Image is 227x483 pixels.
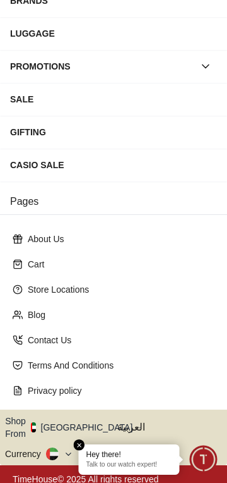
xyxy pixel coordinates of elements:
div: CASIO SALE [10,154,217,176]
p: Contact Us [28,334,209,346]
div: SALE [10,88,217,111]
div: Chat Widget [190,446,218,474]
em: Close tooltip [74,439,85,451]
p: About Us [28,233,209,245]
button: العربية [117,415,222,440]
span: العربية [117,420,222,435]
p: Store Locations [28,283,209,296]
p: Terms And Conditions [28,359,209,372]
p: Privacy policy [28,384,209,397]
div: Hey there! [86,449,172,460]
div: LUGGAGE [10,22,217,45]
p: Talk to our watch expert! [86,461,172,470]
div: Currency [5,448,46,460]
div: GIFTING [10,121,217,144]
img: United Arab Emirates [31,422,36,432]
div: PROMOTIONS [10,55,194,78]
button: Shop From[GEOGRAPHIC_DATA] [5,415,142,440]
p: Cart [28,258,209,271]
p: Blog [28,309,209,321]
